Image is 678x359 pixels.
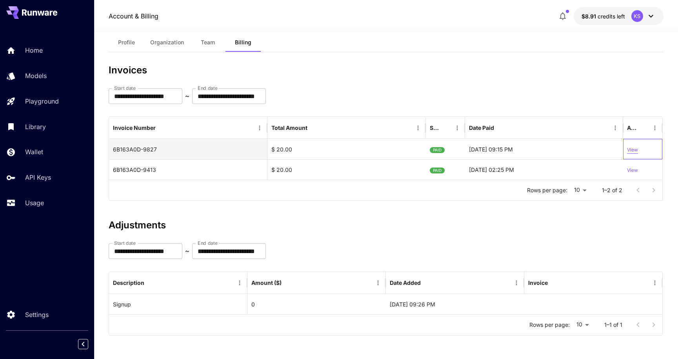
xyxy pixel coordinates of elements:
p: 1–1 of 1 [604,321,622,329]
div: Description [113,279,144,286]
button: Menu [511,277,522,288]
div: Date Added [390,279,421,286]
button: Sort [308,122,319,133]
label: Start date [114,240,136,246]
div: Total Amount [271,124,307,131]
button: Sort [495,122,506,133]
div: 6B163A0D-9413 [109,159,267,180]
p: ~ [185,246,189,256]
button: Menu [649,122,660,133]
label: Start date [114,85,136,91]
button: Sort [441,122,452,133]
div: Action [627,124,638,131]
span: $8.91 [582,13,598,20]
p: Usage [25,198,44,208]
button: Menu [413,122,424,133]
div: Collapse sidebar [84,337,94,351]
p: Library [25,122,46,131]
div: $8.91166 [582,12,625,20]
div: 10 [571,184,589,196]
p: 1–2 of 2 [602,186,622,194]
p: Models [25,71,47,80]
div: 13-08-2025 09:26 PM [386,294,524,314]
button: Menu [452,122,463,133]
button: Menu [649,277,660,288]
div: Invoice Number [113,124,156,131]
button: Sort [282,277,293,288]
button: Sort [156,122,167,133]
span: credits left [598,13,625,20]
nav: breadcrumb [109,11,158,21]
div: 6B163A0D-9827 [109,139,267,159]
button: $8.91166KS [574,7,663,25]
div: 15-08-2025 02:25 PM [465,159,623,180]
div: Invoice [528,279,548,286]
p: View [627,146,638,154]
span: Profile [118,39,135,46]
button: Menu [234,277,245,288]
p: ~ [185,91,189,101]
div: 10 [573,319,592,330]
span: Organization [150,39,184,46]
p: Settings [25,310,49,319]
p: Playground [25,97,59,106]
p: Rows per page: [529,321,570,329]
div: Amount ($) [251,279,282,286]
div: $ 20.00 [267,139,426,159]
button: Menu [254,122,265,133]
button: Menu [373,277,384,288]
span: Billing [235,39,251,46]
p: Signup [113,300,131,308]
button: View [627,139,638,159]
span: PAID [430,140,445,160]
button: Sort [549,277,560,288]
label: End date [198,240,217,246]
p: View [627,167,638,174]
p: Rows per page: [527,186,567,194]
p: Home [25,46,43,55]
div: 21-08-2025 09:15 PM [465,139,623,159]
h3: Invoices [109,65,663,76]
span: PAID [430,160,445,180]
p: Wallet [25,147,43,157]
h3: Adjustments [109,220,663,231]
button: Sort [145,277,156,288]
a: Account & Billing [109,11,158,21]
button: Sort [638,122,649,133]
div: 0 [247,294,386,314]
div: Status [430,124,440,131]
button: View [627,160,638,180]
div: KS [631,10,643,22]
button: Menu [610,122,621,133]
p: API Keys [25,173,51,182]
button: Collapse sidebar [78,339,88,349]
span: Team [201,39,215,46]
div: Date Paid [469,124,494,131]
div: $ 20.00 [267,159,426,180]
button: Sort [422,277,433,288]
label: End date [198,85,217,91]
